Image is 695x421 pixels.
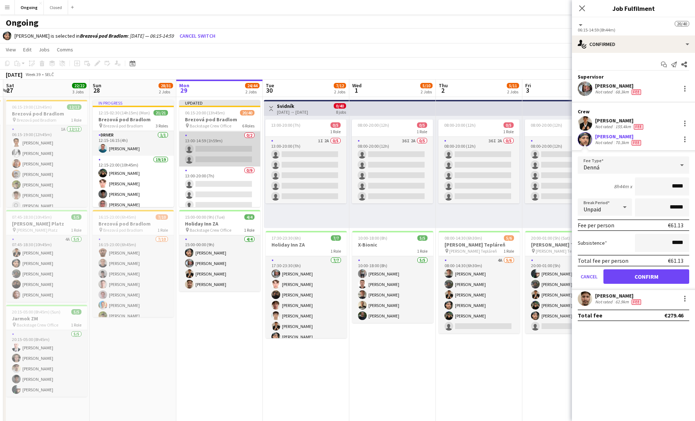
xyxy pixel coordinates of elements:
[336,109,346,115] div: 8 jobs
[80,33,127,39] b: Brezová pod Bradlom
[71,227,81,233] span: 1 Role
[439,82,448,89] span: Thu
[6,235,87,302] app-card-role: 4A5/507:45-18:30 (10h45m)[PERSON_NAME][PERSON_NAME][PERSON_NAME][PERSON_NAME][PERSON_NAME]
[153,110,168,115] span: 21/21
[525,137,606,203] app-card-role: 36I2A0/508:00-20:00 (12h)
[98,110,150,115] span: 12:15-02:30 (14h15m) (Mon)
[632,124,645,130] div: Crew has different fees then in role
[277,109,308,115] div: [DATE] → [DATE]
[179,235,260,291] app-card-role: 4/415:00-00:00 (9h)[PERSON_NAME][PERSON_NAME][PERSON_NAME][PERSON_NAME]
[595,292,643,299] div: [PERSON_NAME]
[98,214,136,220] span: 16:15-23:00 (6h45m)
[352,241,433,248] h3: X-Bionic
[578,27,689,33] div: 06:15-14:59 (8h44m)
[330,122,341,128] span: 0/5
[614,299,630,305] div: 62.9km
[72,89,86,94] div: 3 Jobs
[531,122,562,128] span: 08:00-20:00 (12h)
[439,231,520,333] app-job-card: 08:00-14:30 (6h30m)5/6[PERSON_NAME] Tepláreň [PERSON_NAME] Tepláreň1 Role4A5/608:00-14:30 (6h30m)...
[277,103,308,109] h3: Svidník
[244,227,254,233] span: 1 Role
[439,256,520,333] app-card-role: 4A5/608:00-14:30 (6h30m)[PERSON_NAME][PERSON_NAME][PERSON_NAME][PERSON_NAME][PERSON_NAME]
[578,269,601,284] button: Cancel
[5,86,14,94] span: 27
[15,0,44,14] button: Ongoing
[595,117,645,124] div: [PERSON_NAME]
[417,248,427,254] span: 1 Role
[179,210,260,291] app-job-card: 15:00-00:00 (9h) (Tue)4/4Holiday Inn ZA Backstage Crew Office1 Role4/415:00-00:00 (9h)[PERSON_NAM...
[156,214,168,220] span: 7/10
[266,82,274,89] span: Tue
[595,299,614,305] div: Not rated
[92,86,101,94] span: 28
[93,82,101,89] span: Sun
[438,137,519,203] app-card-role: 36I2A0/508:00-20:00 (12h)
[595,140,614,146] div: Not rated
[57,46,73,53] span: Comms
[80,33,174,39] i: : [DATE] — 06:15-14:59
[438,119,519,203] div: 08:00-20:00 (12h)0/51 Role36I2A0/508:00-20:00 (12h)
[352,137,433,203] app-card-role: 36I2A0/508:00-20:00 (12h)
[6,305,87,397] div: 20:15-05:00 (8h45m) (Sun)5/5Jarmok ZM Backstage Crew Office1 Role5/520:15-05:00 (8h45m)[PERSON_NA...
[93,100,174,207] div: In progress12:15-02:30 (14h15m) (Mon)21/21Brezová pod Bradlom Brezová pod Bradlom3 RolesDriver1/1...
[179,100,260,207] div: Updated06:15-20:00 (13h45m)20/40Brezová pod Bradlom Backstage Crew Office6 Roles 0/213:00-14:59 (...
[630,89,643,95] div: Crew has different fees then in role
[54,45,76,54] a: Comms
[93,210,174,317] app-job-card: 16:15-23:00 (6h45m)7/10Brezová pod Bradlom Brezová pod Bradlom1 Role7/1016:15-23:00 (6h45m)[PERSO...
[439,241,520,248] h3: [PERSON_NAME] Tepláreň
[334,89,346,94] div: 2 Jobs
[244,214,254,220] span: 4/4
[632,140,641,146] span: Fee
[266,231,347,338] div: 17:30-23:30 (6h)7/7Holiday Inn ZA1 Role7/717:30-23:30 (6h)[PERSON_NAME][PERSON_NAME][PERSON_NAME]...
[504,235,514,241] span: 5/6
[331,235,341,241] span: 7/7
[93,131,174,156] app-card-role: Driver1/112:15-16:15 (4h)[PERSON_NAME]
[6,71,22,78] div: [DATE]
[664,312,683,319] div: €279.46
[93,220,174,227] h3: Brezová pod Bradlom
[93,116,174,123] h3: Brezová pod Bradlom
[17,117,56,123] span: Brezová pod Bradlom
[190,123,231,129] span: Backstage Crew Office
[179,220,260,227] h3: Holiday Inn ZA
[417,122,427,128] span: 0/5
[675,21,689,26] span: 20/40
[24,72,42,77] span: Week 39
[578,257,628,264] div: Total fee per person
[23,46,31,53] span: Edit
[265,119,346,203] app-job-card: 13:00-20:00 (7h)0/51 Role1I2A0/513:00-20:00 (7h)
[103,123,143,129] span: Brezová pod Bradlom
[240,110,254,115] span: 20/40
[668,222,683,229] div: €61.13
[185,110,225,115] span: 06:15-20:00 (13h45m)
[6,46,16,53] span: View
[72,83,87,88] span: 22/22
[421,89,432,94] div: 2 Jobs
[630,299,643,305] div: Crew has different fees then in role
[156,123,168,129] span: 3 Roles
[178,86,189,94] span: 29
[271,235,301,241] span: 17:30-23:30 (6h)
[595,133,643,140] div: [PERSON_NAME]
[420,83,433,88] span: 5/10
[504,122,514,128] span: 0/5
[578,240,607,246] label: Subsistence
[417,129,427,134] span: 1 Role
[444,122,476,128] span: 08:00-20:00 (12h)
[17,227,58,233] span: [PERSON_NAME] Platz
[44,0,68,14] button: Closed
[525,231,606,333] app-job-card: 20:00-01:00 (5h) (Sat)5/6[PERSON_NAME] Tepláreň [PERSON_NAME] Tepláreň1 Role4A5/620:00-01:00 (5h)...
[157,227,168,233] span: 1 Role
[12,104,52,110] span: 06:15-19:00 (12h45m)
[179,167,260,275] app-card-role: 0/913:00-20:00 (7h)
[352,119,433,203] div: 08:00-20:00 (12h)0/51 Role36I2A0/508:00-20:00 (12h)
[6,100,87,207] app-job-card: 06:15-19:00 (12h45m)12/12Brezová pod Bradlom Brezová pod Bradlom1 Role1A12/1206:15-19:00 (12h45m)...
[179,82,189,89] span: Mon
[6,315,87,322] h3: Jarmok ZM
[525,82,531,89] span: Fri
[614,140,630,146] div: 70.3km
